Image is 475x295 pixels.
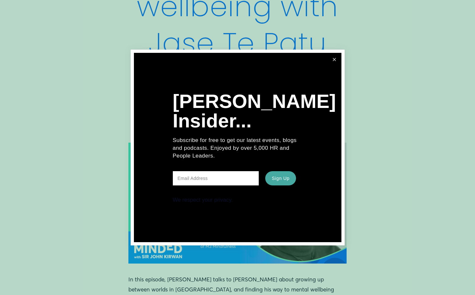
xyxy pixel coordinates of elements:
span: Sign Up [272,176,290,181]
div: We respect your privacy. [173,197,303,203]
h1: [PERSON_NAME] Insider... [173,92,336,131]
input: Email Address [173,171,259,185]
button: Sign Up [265,171,296,185]
p: Subscribe for free to get our latest events, blogs and podcasts. Enjoyed by over 5,000 HR and Peo... [173,136,303,159]
a: Close [328,54,340,66]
